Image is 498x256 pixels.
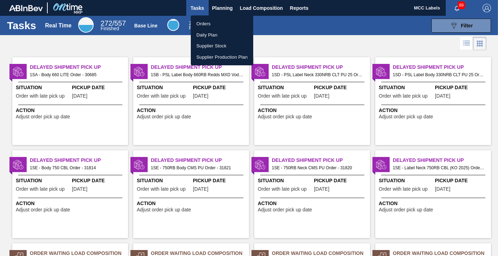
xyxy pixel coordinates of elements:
a: Supplier Stock [191,40,253,52]
a: Orders [191,18,253,29]
a: Supplier Production Plan [191,52,253,63]
a: Daily Plan [191,29,253,41]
